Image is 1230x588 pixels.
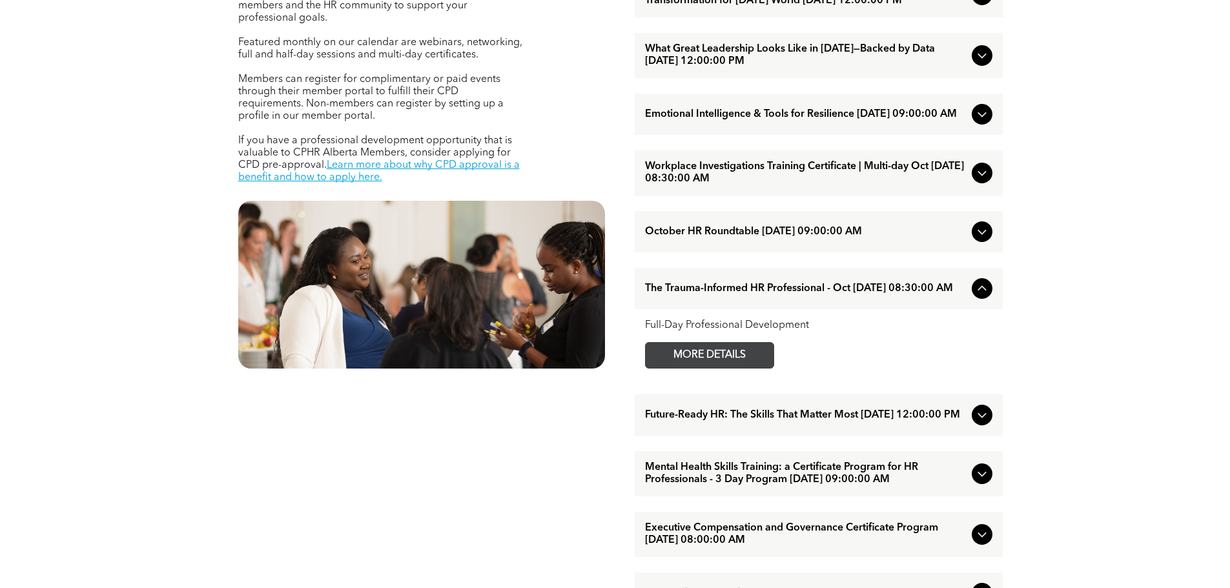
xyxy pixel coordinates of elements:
span: If you have a professional development opportunity that is valuable to CPHR Alberta Members, cons... [238,136,512,170]
a: Learn more about why CPD approval is a benefit and how to apply here. [238,160,520,183]
span: Executive Compensation and Governance Certificate Program [DATE] 08:00:00 AM [645,522,967,547]
div: Full-Day Professional Development [645,319,992,332]
a: MORE DETAILS [645,342,774,369]
span: October HR Roundtable [DATE] 09:00:00 AM [645,226,967,238]
span: Workplace Investigations Training Certificate | Multi-day Oct [DATE] 08:30:00 AM [645,161,967,185]
span: The Trauma-Informed HR Professional - Oct [DATE] 08:30:00 AM [645,283,967,295]
span: What Great Leadership Looks Like in [DATE]—Backed by Data [DATE] 12:00:00 PM [645,43,967,68]
span: Members can register for complimentary or paid events through their member portal to fulfill thei... [238,74,504,121]
span: Featured monthly on our calendar are webinars, networking, full and half-day sessions and multi-d... [238,37,522,60]
span: MORE DETAILS [659,343,761,368]
span: Emotional Intelligence & Tools for Resilience [DATE] 09:00:00 AM [645,108,967,121]
span: Future-Ready HR: The Skills That Matter Most [DATE] 12:00:00 PM [645,409,967,421]
span: Mental Health Skills Training: a Certificate Program for HR Professionals - 3 Day Program [DATE] ... [645,461,967,486]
